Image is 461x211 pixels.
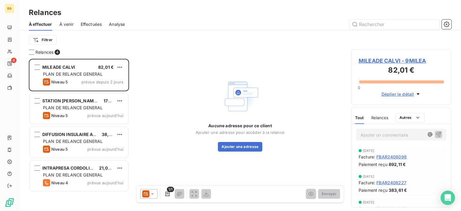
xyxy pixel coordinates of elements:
span: 38,07 € [102,132,118,137]
span: Effectuées [81,21,102,27]
img: Logo LeanPay [5,198,14,207]
span: Paiement reçu [359,187,387,193]
span: STATION [PERSON_NAME][GEOGRAPHIC_DATA] [42,98,143,103]
span: À venir [59,21,74,27]
span: Niveau 5 [51,147,68,152]
span: Relances [35,49,53,55]
span: 383,61 € [389,187,407,193]
button: Déplier le détail [380,91,423,98]
span: PLAN DE RELANCE GENERAL [43,139,103,144]
span: 0 [358,85,360,90]
span: Niveau 5 [51,80,68,84]
span: MILEADE CALVI [42,65,75,70]
button: Ajouter une adresse [218,142,262,152]
div: Open Intercom Messenger [441,191,455,205]
div: grid [29,59,129,211]
span: 82,01 € [98,65,114,70]
span: Niveau 5 [51,113,68,118]
h3: 82,01 € [359,65,444,77]
span: 4 [11,58,17,63]
button: Autres [396,113,425,122]
span: Paiement reçu [359,161,387,167]
span: 4 [55,50,60,55]
span: 892,11 € [389,161,406,167]
span: prévue aujourd’hui [87,180,123,185]
span: prévue aujourd’hui [87,113,123,118]
span: Facture : [359,154,375,160]
span: [DATE] [363,149,374,152]
span: Aucune adresse pour ce client [208,123,272,129]
button: Envoyer [318,189,340,199]
span: prévue aujourd’hui [87,147,123,152]
span: 1/1 [167,187,174,192]
span: Tout [355,115,364,120]
span: FBAR2408227 [376,179,406,186]
img: Empty state [221,77,259,116]
span: Relances [371,115,388,120]
span: [DATE] [363,175,374,178]
span: FBAR2408098 [376,154,407,160]
span: PLAN DE RELANCE GENERAL [43,105,103,110]
span: DIFFUSION INSULAIRE ALIMENTAIR [42,132,116,137]
span: [DATE] [363,200,374,204]
span: Facture : [359,179,375,186]
div: BA [5,4,14,13]
span: Déplier le détail [381,91,414,97]
span: INTRAPRESA CORDOLIANI [42,165,97,170]
span: À effectuer [29,21,52,27]
span: 21,00 € [99,165,115,170]
span: Ajouter une adresse pour accéder à la relance [196,130,285,135]
span: Analyse [109,21,125,27]
input: Rechercher [349,20,439,29]
span: MILEADE CALVI - 9MILEA [359,57,444,65]
span: PLAN DE RELANCE GENERAL [43,172,103,177]
span: prévue depuis 2 jours [81,80,123,84]
span: Niveau 4 [51,180,68,185]
h3: Relances [29,7,61,18]
span: PLAN DE RELANCE GENERAL [43,71,103,77]
span: 175,32 € [104,98,122,103]
button: Filtrer [29,35,56,45]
